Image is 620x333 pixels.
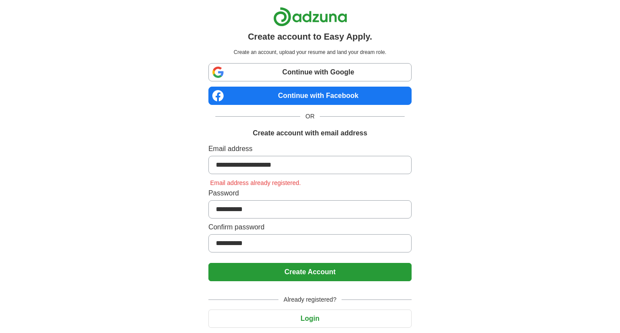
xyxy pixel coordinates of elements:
[208,144,412,154] label: Email address
[248,30,372,43] h1: Create account to Easy Apply.
[253,128,367,138] h1: Create account with email address
[300,112,320,121] span: OR
[208,263,412,281] button: Create Account
[208,87,412,105] a: Continue with Facebook
[278,295,342,304] span: Already registered?
[208,63,412,81] a: Continue with Google
[208,188,412,198] label: Password
[208,179,303,186] span: Email address already registered.
[208,315,412,322] a: Login
[273,7,347,27] img: Adzuna logo
[208,309,412,328] button: Login
[210,48,410,56] p: Create an account, upload your resume and land your dream role.
[208,222,412,232] label: Confirm password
